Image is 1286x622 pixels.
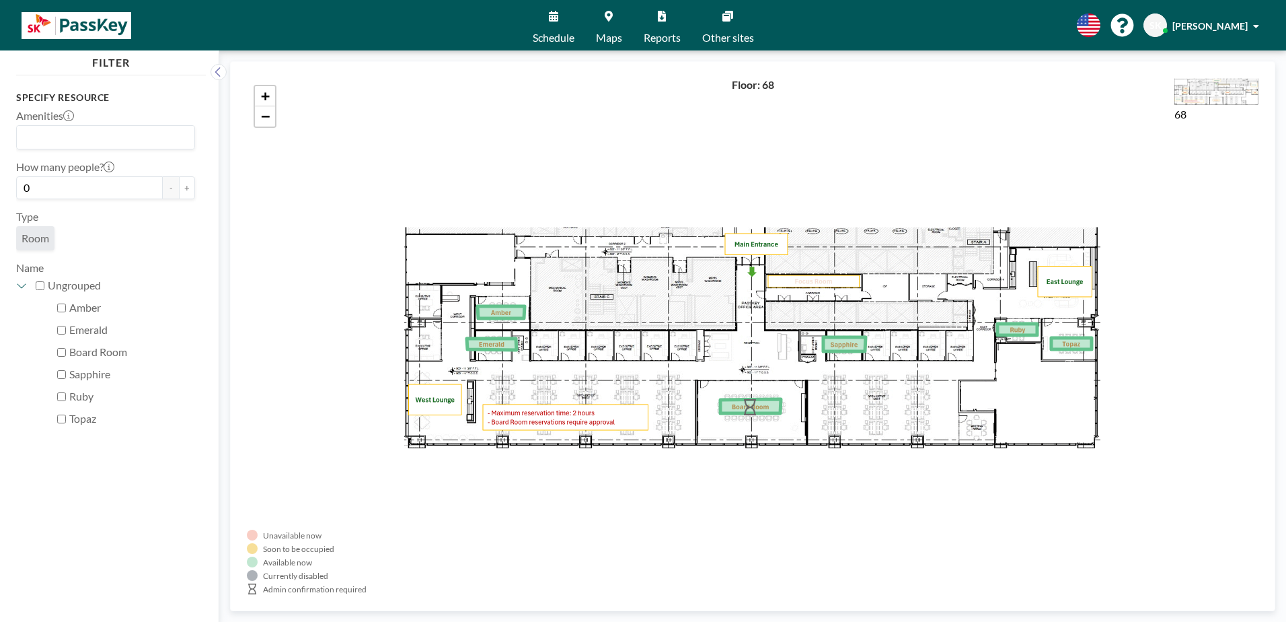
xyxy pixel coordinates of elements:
a: Zoom out [255,106,275,127]
label: Ungrouped [48,279,195,292]
label: Topaz [69,412,195,425]
label: How many people? [16,160,114,174]
h4: FILTER [16,50,206,69]
div: Available now [263,557,312,567]
h4: Floor: 68 [732,78,774,92]
label: Name [16,261,44,274]
label: Board Room [69,345,195,359]
div: Soon to be occupied [263,544,334,554]
div: Admin confirmation required [263,584,367,594]
h3: Specify resource [16,92,195,104]
span: + [261,88,270,104]
span: SK [1149,20,1162,32]
label: Amber [69,301,195,314]
div: Currently disabled [263,571,328,581]
label: Sapphire [69,368,195,381]
img: 847aacc58a347e4b137b1c9042580324.gif [1174,78,1258,105]
div: Search for option [17,126,194,149]
button: - [163,176,179,199]
label: Ruby [69,390,195,403]
span: Room [22,232,49,245]
span: Reports [644,32,681,43]
span: − [261,108,270,125]
label: Type [16,210,38,223]
img: organization-logo [22,12,131,39]
label: Amenities [16,109,74,123]
a: Zoom in [255,86,275,106]
label: Emerald [69,323,195,337]
div: Unavailable now [263,530,321,541]
span: [PERSON_NAME] [1172,20,1248,32]
button: + [179,176,195,199]
span: Other sites [702,32,754,43]
span: Maps [596,32,622,43]
label: 68 [1174,108,1186,120]
span: Schedule [533,32,574,43]
input: Search for option [18,129,187,146]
